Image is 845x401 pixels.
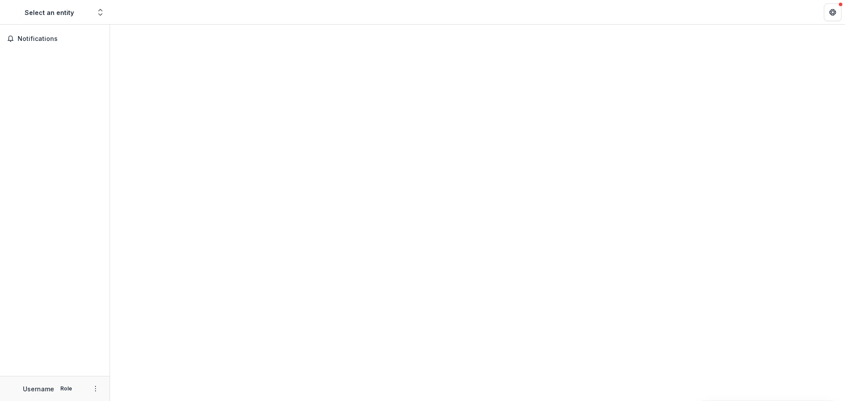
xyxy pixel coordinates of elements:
[25,8,74,17] div: Select an entity
[824,4,841,21] button: Get Help
[23,384,54,394] p: Username
[4,32,106,46] button: Notifications
[90,383,101,394] button: More
[94,4,107,21] button: Open entity switcher
[58,385,75,393] p: Role
[18,35,103,43] span: Notifications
